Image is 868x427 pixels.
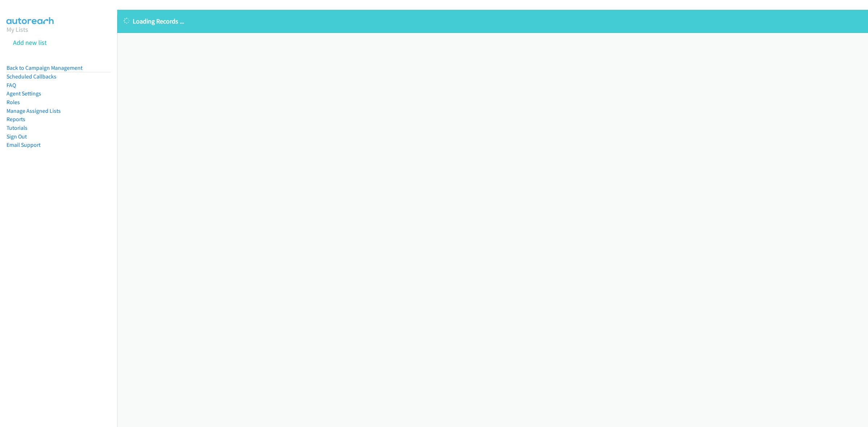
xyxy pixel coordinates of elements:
a: Tutorials [7,124,27,131]
a: Sign Out [7,133,27,140]
a: Email Support [7,141,41,148]
a: Back to Campaign Management [7,64,82,71]
a: Add new list [13,38,47,47]
p: Loading Records ... [124,16,861,26]
a: Reports [7,116,25,123]
a: Scheduled Callbacks [7,73,56,80]
a: Agent Settings [7,90,41,97]
a: Manage Assigned Lists [7,107,61,114]
a: My Lists [7,25,28,34]
a: FAQ [7,82,16,89]
a: Roles [7,99,20,106]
